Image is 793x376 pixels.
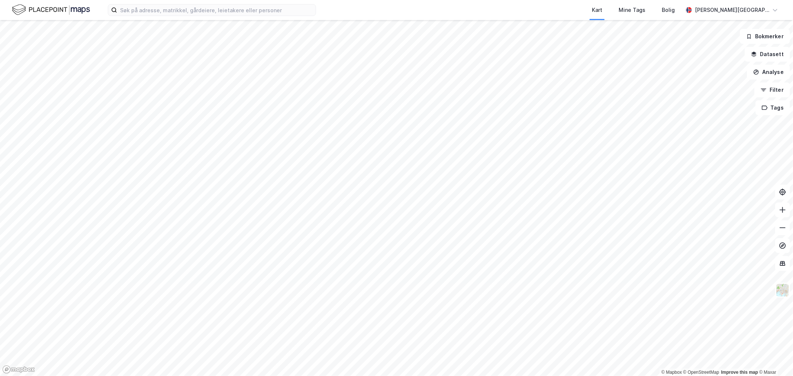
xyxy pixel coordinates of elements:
[662,6,675,14] div: Bolig
[740,29,790,44] button: Bokmerker
[776,283,790,297] img: Z
[592,6,602,14] div: Kart
[745,47,790,62] button: Datasett
[661,370,682,375] a: Mapbox
[683,370,719,375] a: OpenStreetMap
[12,3,90,16] img: logo.f888ab2527a4732fd821a326f86c7f29.svg
[755,100,790,115] button: Tags
[747,65,790,80] button: Analyse
[2,365,35,374] a: Mapbox homepage
[695,6,769,14] div: [PERSON_NAME][GEOGRAPHIC_DATA]
[117,4,316,16] input: Søk på adresse, matrikkel, gårdeiere, leietakere eller personer
[754,82,790,97] button: Filter
[721,370,758,375] a: Improve this map
[756,340,793,376] iframe: Chat Widget
[619,6,645,14] div: Mine Tags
